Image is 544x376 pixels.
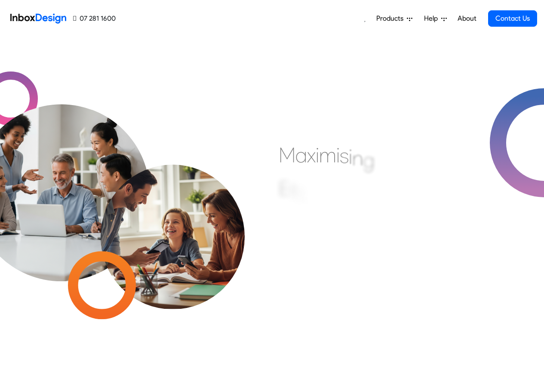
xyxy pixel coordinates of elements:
div: M [279,142,295,168]
div: g [363,147,375,173]
a: Help [421,10,450,27]
div: E [279,176,289,202]
a: 07 281 1600 [73,13,116,24]
img: parents_with_child.png [83,129,263,309]
a: Products [373,10,416,27]
div: n [352,145,363,171]
div: a [295,142,307,168]
span: Help [424,13,441,24]
div: i [316,142,319,168]
div: c [307,191,317,217]
a: About [455,10,479,27]
div: Maximising Efficient & Engagement, Connecting Schools, Families, and Students. [279,142,487,271]
div: f [296,182,303,208]
div: m [319,142,336,168]
div: s [340,143,349,168]
div: x [307,142,316,168]
span: Products [376,13,407,24]
div: i [336,142,340,168]
div: i [303,186,307,212]
a: Contact Us [488,10,537,27]
div: i [349,144,352,170]
div: f [289,179,296,205]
